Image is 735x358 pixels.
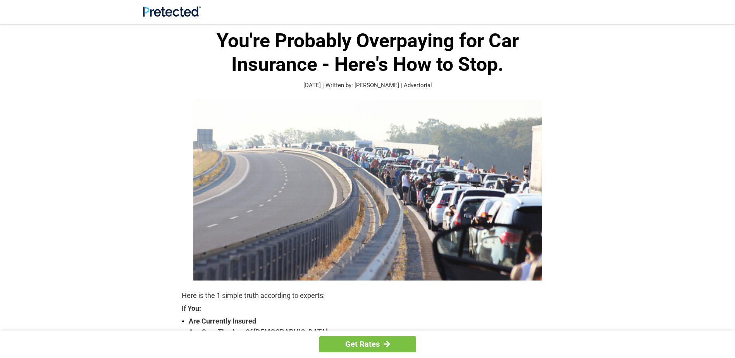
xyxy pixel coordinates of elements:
[143,11,201,18] a: Site Logo
[182,305,554,312] strong: If You:
[189,327,554,337] strong: Are Over The Age Of [DEMOGRAPHIC_DATA]
[319,336,416,352] a: Get Rates
[189,316,554,327] strong: Are Currently Insured
[143,6,201,17] img: Site Logo
[182,29,554,76] h1: You're Probably Overpaying for Car Insurance - Here's How to Stop.
[182,81,554,90] p: [DATE] | Written by: [PERSON_NAME] | Advertorial
[182,290,554,301] p: Here is the 1 simple truth according to experts:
